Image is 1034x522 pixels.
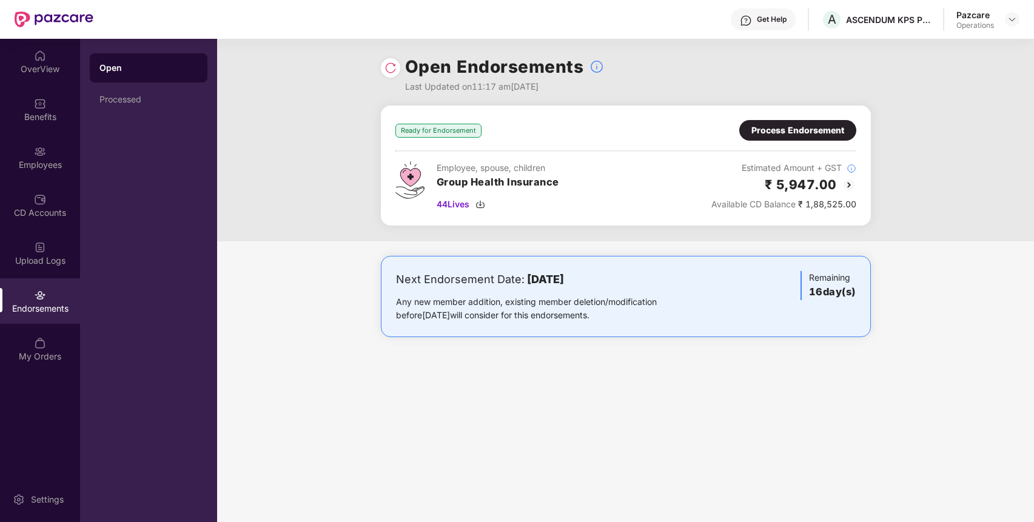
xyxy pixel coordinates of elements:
[34,337,46,349] img: svg+xml;base64,PHN2ZyBpZD0iTXlfT3JkZXJzIiBkYXRhLW5hbWU9Ik15IE9yZGVycyIgeG1sbnM9Imh0dHA6Ly93d3cudz...
[801,271,856,300] div: Remaining
[711,199,796,209] span: Available CD Balance
[99,62,198,74] div: Open
[809,284,856,300] h3: 16 day(s)
[396,295,695,322] div: Any new member addition, existing member deletion/modification before [DATE] will consider for th...
[956,21,994,30] div: Operations
[751,124,844,137] div: Process Endorsement
[847,164,856,173] img: svg+xml;base64,PHN2ZyBpZD0iSW5mb18tXzMyeDMyIiBkYXRhLW5hbWU9IkluZm8gLSAzMngzMiIgeG1sbnM9Imh0dHA6Ly...
[405,53,584,80] h1: Open Endorsements
[405,80,605,93] div: Last Updated on 11:17 am[DATE]
[396,271,695,288] div: Next Endorsement Date:
[15,12,93,27] img: New Pazcare Logo
[956,9,994,21] div: Pazcare
[475,199,485,209] img: svg+xml;base64,PHN2ZyBpZD0iRG93bmxvYWQtMzJ4MzIiIHhtbG5zPSJodHRwOi8vd3d3LnczLm9yZy8yMDAwL3N2ZyIgd2...
[13,494,25,506] img: svg+xml;base64,PHN2ZyBpZD0iU2V0dGluZy0yMHgyMCIgeG1sbnM9Imh0dHA6Ly93d3cudzMub3JnLzIwMDAvc3ZnIiB3aW...
[34,193,46,206] img: svg+xml;base64,PHN2ZyBpZD0iQ0RfQWNjb3VudHMiIGRhdGEtbmFtZT0iQ0QgQWNjb3VudHMiIHhtbG5zPSJodHRwOi8vd3...
[765,175,837,195] h2: ₹ 5,947.00
[437,161,559,175] div: Employee, spouse, children
[846,14,931,25] div: ASCENDUM KPS PRIVATE LIMITED
[34,289,46,301] img: svg+xml;base64,PHN2ZyBpZD0iRW5kb3JzZW1lbnRzIiB4bWxucz0iaHR0cDovL3d3dy53My5vcmcvMjAwMC9zdmciIHdpZH...
[34,146,46,158] img: svg+xml;base64,PHN2ZyBpZD0iRW1wbG95ZWVzIiB4bWxucz0iaHR0cDovL3d3dy53My5vcmcvMjAwMC9zdmciIHdpZHRoPS...
[828,12,836,27] span: A
[99,95,198,104] div: Processed
[711,161,856,175] div: Estimated Amount + GST
[589,59,604,74] img: svg+xml;base64,PHN2ZyBpZD0iSW5mb18tXzMyeDMyIiBkYXRhLW5hbWU9IkluZm8gLSAzMngzMiIgeG1sbnM9Imh0dHA6Ly...
[34,50,46,62] img: svg+xml;base64,PHN2ZyBpZD0iSG9tZSIgeG1sbnM9Imh0dHA6Ly93d3cudzMub3JnLzIwMDAvc3ZnIiB3aWR0aD0iMjAiIG...
[27,494,67,506] div: Settings
[527,273,564,286] b: [DATE]
[384,62,397,74] img: svg+xml;base64,PHN2ZyBpZD0iUmVsb2FkLTMyeDMyIiB4bWxucz0iaHR0cDovL3d3dy53My5vcmcvMjAwMC9zdmciIHdpZH...
[842,178,856,192] img: svg+xml;base64,PHN2ZyBpZD0iQmFjay0yMHgyMCIgeG1sbnM9Imh0dHA6Ly93d3cudzMub3JnLzIwMDAvc3ZnIiB3aWR0aD...
[1007,15,1017,24] img: svg+xml;base64,PHN2ZyBpZD0iRHJvcGRvd24tMzJ4MzIiIHhtbG5zPSJodHRwOi8vd3d3LnczLm9yZy8yMDAwL3N2ZyIgd2...
[740,15,752,27] img: svg+xml;base64,PHN2ZyBpZD0iSGVscC0zMngzMiIgeG1sbnM9Imh0dHA6Ly93d3cudzMub3JnLzIwMDAvc3ZnIiB3aWR0aD...
[395,161,425,199] img: svg+xml;base64,PHN2ZyB4bWxucz0iaHR0cDovL3d3dy53My5vcmcvMjAwMC9zdmciIHdpZHRoPSI0Ny43MTQiIGhlaWdodD...
[34,241,46,253] img: svg+xml;base64,PHN2ZyBpZD0iVXBsb2FkX0xvZ3MiIGRhdGEtbmFtZT0iVXBsb2FkIExvZ3MiIHhtbG5zPSJodHRwOi8vd3...
[34,98,46,110] img: svg+xml;base64,PHN2ZyBpZD0iQmVuZWZpdHMiIHhtbG5zPSJodHRwOi8vd3d3LnczLm9yZy8yMDAwL3N2ZyIgd2lkdGg9Ij...
[395,124,482,138] div: Ready for Endorsement
[437,198,469,211] span: 44 Lives
[437,175,559,190] h3: Group Health Insurance
[757,15,787,24] div: Get Help
[711,198,856,211] div: ₹ 1,88,525.00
